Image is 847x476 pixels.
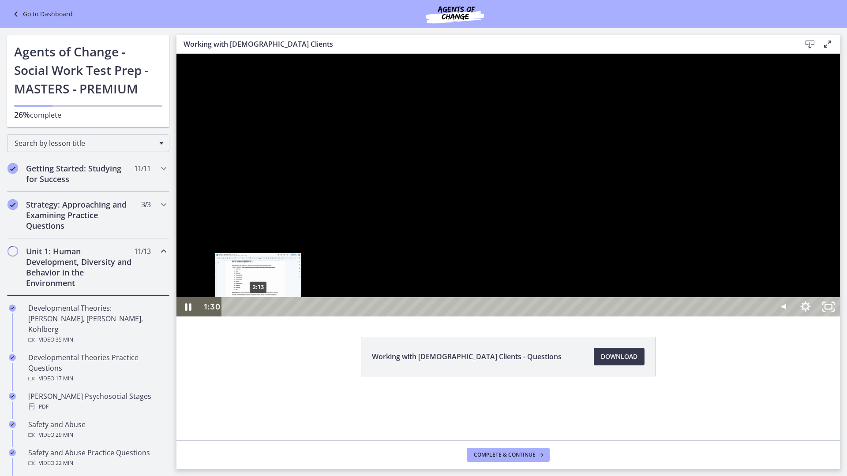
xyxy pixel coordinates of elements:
img: Agents of Change [402,4,508,25]
i: Completed [9,305,16,312]
span: · 29 min [54,430,73,440]
i: Completed [9,393,16,400]
p: complete [14,109,162,120]
span: 11 / 11 [134,163,150,174]
span: · 17 min [54,373,73,384]
i: Completed [9,354,16,361]
div: Developmental Theories Practice Questions [28,352,166,384]
h3: Working with [DEMOGRAPHIC_DATA] Clients [184,39,787,49]
div: Video [28,458,166,469]
span: 26% [14,109,30,120]
div: Safety and Abuse [28,419,166,440]
h1: Agents of Change - Social Work Test Prep - MASTERS - PREMIUM [14,42,162,98]
i: Completed [9,421,16,428]
button: Show settings menu [618,243,641,263]
span: 3 / 3 [141,199,150,210]
h2: Strategy: Approaching and Examining Practice Questions [26,199,134,231]
i: Completed [7,199,18,210]
button: Mute [595,243,618,263]
span: · 35 min [54,335,73,345]
a: Download [594,348,645,365]
span: Download [601,351,637,362]
h2: Getting Started: Studying for Success [26,163,134,184]
span: Working with [DEMOGRAPHIC_DATA] Clients - Questions [372,351,562,362]
span: 11 / 13 [134,246,150,257]
div: Developmental Theories: [PERSON_NAME], [PERSON_NAME], Kohlberg [28,303,166,345]
div: PDF [28,402,166,412]
button: Unfullscreen [641,243,663,263]
i: Completed [7,163,18,174]
iframe: Video Lesson [176,54,840,316]
div: Video [28,373,166,384]
button: Complete & continue [467,448,550,462]
div: Safety and Abuse Practice Questions [28,447,166,469]
div: Search by lesson title [7,134,169,152]
span: Search by lesson title [15,138,155,148]
div: Video [28,335,166,345]
div: Video [28,430,166,440]
a: Go to Dashboard [11,9,73,19]
span: Complete & continue [474,451,536,458]
span: · 22 min [54,458,73,469]
div: [PERSON_NAME] Psychosocial Stages [28,391,166,412]
h2: Unit 1: Human Development, Diversity and Behavior in the Environment [26,246,134,288]
i: Completed [9,449,16,456]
